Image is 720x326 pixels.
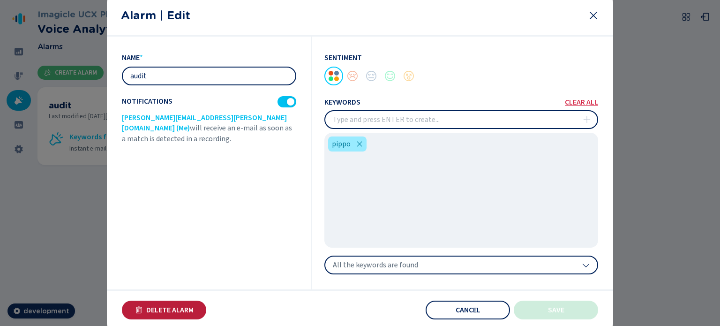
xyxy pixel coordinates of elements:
[548,306,564,314] span: Save
[332,138,351,150] span: pippo
[122,301,206,319] button: Delete Alarm
[333,260,418,270] span: All the keywords are found
[324,98,360,106] span: keywords
[122,53,140,63] span: name
[146,306,194,314] span: Delete Alarm
[456,306,480,314] span: Cancel
[356,140,363,148] svg: close
[588,10,599,21] svg: close
[582,261,590,269] svg: chevron-down
[122,113,287,133] span: [PERSON_NAME][EMAIL_ADDRESS][PERSON_NAME][DOMAIN_NAME] (Me)
[325,111,597,128] input: Type and press ENTER to create...
[324,53,362,63] span: Sentiment
[123,68,295,84] input: Type the alarm name
[514,301,598,319] button: Save
[583,116,591,123] svg: plus
[328,136,367,152] div: pippo
[122,97,172,106] span: Notifications
[121,7,580,24] h2: Alarm | Edit
[565,99,598,106] button: clear all
[122,123,292,144] span: will receive an e-mail as soon as a match is detected in a recording.
[426,301,510,319] button: Cancel
[135,306,142,314] svg: trash-fill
